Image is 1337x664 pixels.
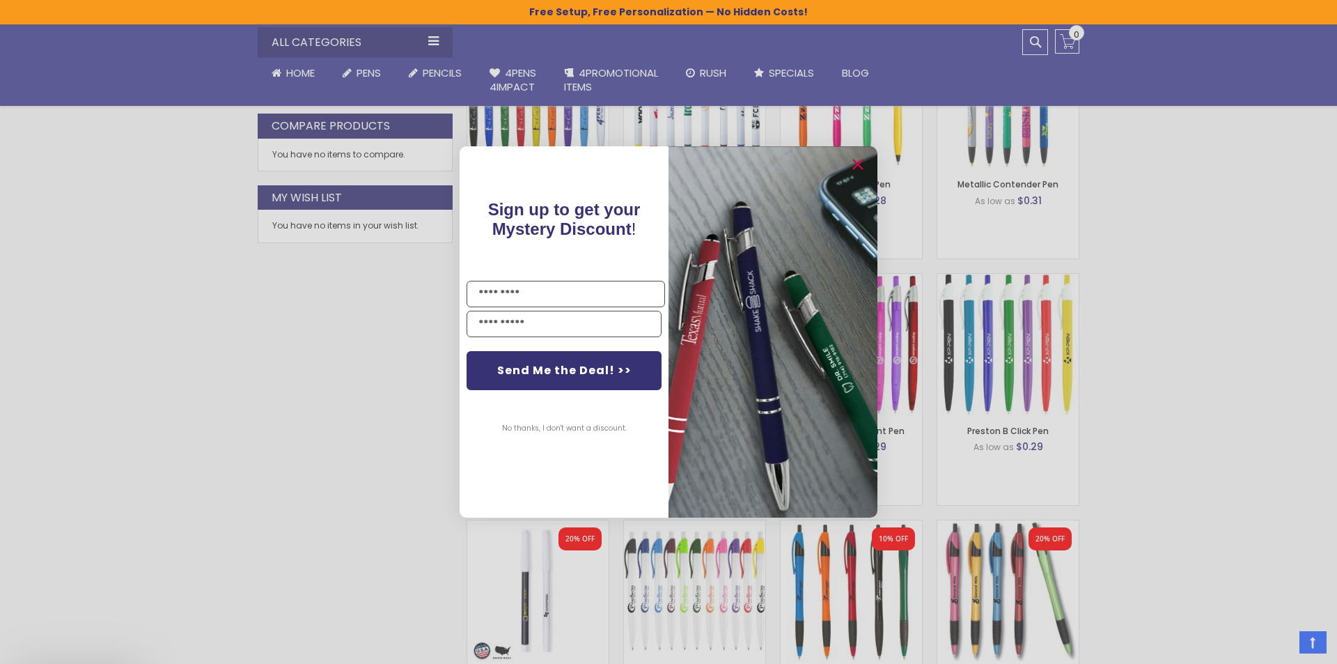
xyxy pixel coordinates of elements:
button: Close dialog [847,153,869,176]
button: Send Me the Deal! >> [467,351,662,390]
iframe: Google Customer Reviews [1222,626,1337,664]
span: Sign up to get your Mystery Discount [488,200,641,238]
button: No thanks, I don't want a discount. [495,411,634,446]
span: ! [488,200,641,238]
img: pop-up-image [668,146,877,518]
